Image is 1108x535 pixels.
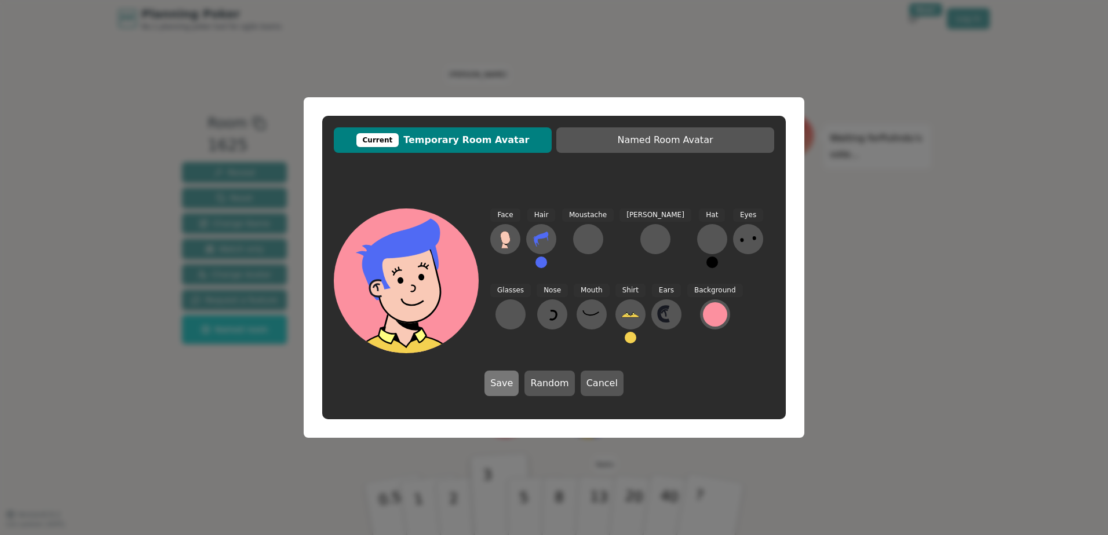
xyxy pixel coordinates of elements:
span: Hat [699,208,725,222]
div: Current [356,133,399,147]
span: Mouth [574,284,610,297]
button: CurrentTemporary Room Avatar [334,127,552,153]
span: Temporary Room Avatar [340,133,546,147]
button: Save [484,371,519,396]
span: [PERSON_NAME] [619,208,691,222]
button: Named Room Avatar [556,127,774,153]
span: Face [490,208,520,222]
span: Background [687,284,743,297]
span: Nose [537,284,568,297]
span: Hair [527,208,556,222]
span: Ears [652,284,681,297]
button: Cancel [581,371,624,396]
span: Moustache [562,208,614,222]
span: Eyes [733,208,763,222]
span: Glasses [490,284,531,297]
span: Named Room Avatar [562,133,768,147]
button: Random [524,371,574,396]
span: Shirt [615,284,646,297]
